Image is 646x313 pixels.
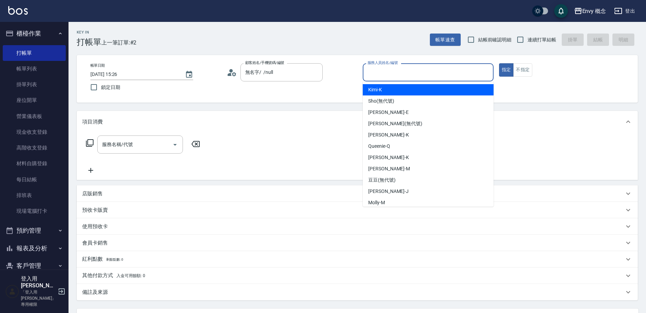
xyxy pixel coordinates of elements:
span: Molly -M [368,199,385,206]
a: 座位開單 [3,92,66,108]
p: 會員卡銷售 [82,239,108,247]
label: 服務人員姓名/編號 [368,60,398,65]
span: 豆豆 (無代號) [368,177,396,184]
img: Person [5,285,19,298]
button: Envy 概念 [571,4,609,18]
button: 櫃檯作業 [3,25,66,42]
span: Kimi -K [368,86,382,93]
p: 備註及來源 [82,289,108,296]
div: 紅利點數剩餘點數: 0 [77,251,638,268]
button: Open [170,139,181,150]
p: 其他付款方式 [82,272,145,279]
img: Logo [8,6,28,15]
span: Queenie -Q [368,143,390,150]
div: 備註及來源 [77,284,638,300]
button: save [554,4,568,18]
div: 店販銷售 [77,185,638,202]
span: 入金可用餘額: 0 [116,273,146,278]
a: 每日結帳 [3,172,66,187]
p: 使用預收卡 [82,223,108,230]
button: Choose date, selected date is 2025-09-11 [181,66,197,83]
span: [PERSON_NAME] -K [368,131,409,139]
div: 使用預收卡 [77,218,638,235]
span: [PERSON_NAME] -E [368,109,409,116]
button: 報表及分析 [3,239,66,257]
span: [PERSON_NAME] -K [368,154,409,161]
h5: 登入用[PERSON_NAME] [21,275,56,289]
span: [PERSON_NAME] -J [368,188,409,195]
a: 高階收支登錄 [3,140,66,156]
p: 「登入用[PERSON_NAME]」專用權限 [21,289,56,308]
h3: 打帳單 [77,37,101,47]
span: Sho (無代號) [368,97,394,105]
span: [PERSON_NAME] -M [368,165,410,172]
a: 營業儀表板 [3,108,66,124]
span: 鎖定日期 [101,84,120,91]
span: [PERSON_NAME] (無代號) [368,120,422,127]
button: 預約管理 [3,222,66,239]
h2: Key In [77,30,101,35]
div: Envy 概念 [582,7,606,15]
a: 材料自購登錄 [3,156,66,171]
div: 會員卡銷售 [77,235,638,251]
div: 項目消費 [77,111,638,133]
button: 帳單速查 [430,34,461,46]
a: 現金收支登錄 [3,124,66,140]
a: 掛單列表 [3,77,66,92]
div: 其他付款方式入金可用餘額: 0 [77,268,638,284]
p: 項目消費 [82,118,103,126]
span: 結帳前確認明細 [478,36,512,43]
button: 指定 [499,63,514,77]
a: 現場電腦打卡 [3,203,66,219]
a: 排班表 [3,187,66,203]
label: 顧客姓名/手機號碼/編號 [245,60,284,65]
span: 剩餘點數: 0 [106,258,123,261]
p: 預收卡販賣 [82,207,108,214]
span: 上一筆訂單:#2 [101,38,137,47]
label: 帳單日期 [90,63,105,68]
div: 預收卡販賣 [77,202,638,218]
button: 不指定 [513,63,532,77]
button: 登出 [611,5,638,17]
input: YYYY/MM/DD hh:mm [90,69,178,80]
p: 紅利點數 [82,256,123,263]
a: 打帳單 [3,45,66,61]
a: 帳單列表 [3,61,66,77]
p: 店販銷售 [82,190,103,197]
button: 客戶管理 [3,257,66,275]
span: 連續打單結帳 [527,36,556,43]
